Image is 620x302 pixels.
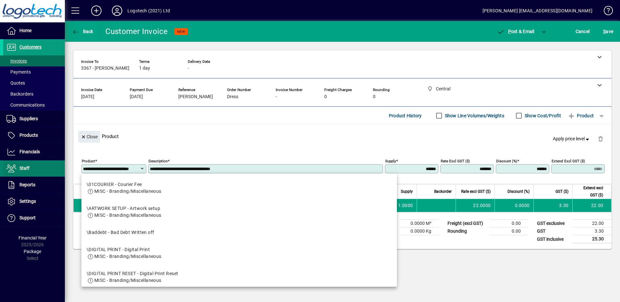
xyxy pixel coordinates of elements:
[81,66,129,71] span: 3367 - [PERSON_NAME]
[94,213,161,218] span: MISC - Branding/Miscellaneous
[603,26,613,37] span: ave
[555,188,568,195] span: GST ($)
[81,94,94,99] span: [DATE]
[573,227,612,235] td: 3.30
[534,227,573,235] td: GST
[87,270,178,277] div: \DIGITAL PRINT RESET - Digital Print Reset
[19,166,30,171] span: Staff
[81,241,397,265] mat-option: \DIGITAL PRINT - Digital Print
[81,176,397,200] mat-option: \01COURIER - Courier Fee
[105,26,168,37] div: Customer Invoice
[567,110,594,121] span: Product
[188,66,189,71] span: -
[599,1,612,22] a: Knowledge Base
[130,94,143,99] span: [DATE]
[178,94,213,99] span: [PERSON_NAME]
[87,205,161,212] div: \ARTWORK SETUP - Artwork setup
[87,246,161,253] div: \DIGITAL PRINT - Digital Print
[3,99,65,110] a: Communications
[533,199,572,212] td: 3.30
[94,278,161,283] span: MISC - Branding/Miscellaneous
[6,91,33,97] span: Backorders
[564,110,597,122] button: Product
[434,188,452,195] span: Backorder
[78,131,100,143] button: Close
[593,136,608,142] app-page-header-button: Delete
[385,159,396,163] mat-label: Supply
[494,26,538,37] button: Post & Email
[523,112,561,119] label: Show Cost/Profit
[324,94,327,99] span: 0
[73,124,612,148] div: Product
[483,6,592,16] div: [PERSON_NAME] [EMAIL_ADDRESS][DOMAIN_NAME]
[577,184,603,199] span: Extend excl GST ($)
[81,132,98,142] span: Close
[276,94,277,99] span: -
[3,127,65,144] a: Products
[3,55,65,66] a: Invoices
[3,111,65,127] a: Suppliers
[107,5,127,17] button: Profile
[461,188,491,195] span: Rate excl GST ($)
[573,220,612,227] td: 22.00
[389,110,422,121] span: Product History
[3,77,65,88] a: Quotes
[444,220,490,227] td: Freight (excl GST)
[553,135,590,142] span: Apply price level
[3,160,65,177] a: Staff
[441,159,470,163] mat-label: Rate excl GST ($)
[81,200,397,224] mat-option: \ARTWORK SETUP - Artwork setup
[507,188,530,195] span: Discount (%)
[87,181,161,188] div: \01COURIER - Courier Fee
[19,199,36,204] span: Settings
[3,88,65,99] a: Backorders
[3,144,65,160] a: Financials
[444,227,490,235] td: Rounding
[576,26,590,37] span: Cancel
[82,159,95,163] mat-label: Product
[573,235,612,243] td: 25.30
[81,265,397,289] mat-option: \DIGITAL PRINT RESET - Digital Print Reset
[127,6,170,16] div: Logotech (2021) Ltd
[19,149,40,154] span: Financials
[495,199,533,212] td: 0.0000
[177,29,185,34] span: NEW
[400,220,439,227] td: 0.0000 M³
[19,116,38,121] span: Suppliers
[552,159,585,163] mat-label: Extend excl GST ($)
[401,188,413,195] span: Supply
[24,249,41,254] span: Package
[6,102,45,108] span: Communications
[534,220,573,227] td: GST exclusive
[94,254,161,259] span: MISC - Branding/Miscellaneous
[603,29,606,34] span: S
[497,29,534,34] span: ost & Email
[3,177,65,193] a: Reports
[550,133,593,145] button: Apply price level
[81,224,397,241] mat-option: \Baddebt - Bad Debt Written off
[139,66,150,71] span: 1 day
[3,66,65,77] a: Payments
[386,110,424,122] button: Product History
[6,69,31,75] span: Payments
[593,131,608,146] button: Delete
[19,28,31,33] span: Home
[3,23,65,39] a: Home
[86,5,107,17] button: Add
[398,202,413,209] span: 1.0000
[87,229,154,236] div: \Baddebt - Bad Debt Written off
[444,112,504,119] label: Show Line Volumes/Weights
[3,193,65,210] a: Settings
[534,235,573,243] td: GST inclusive
[602,26,615,37] button: Save
[19,44,42,50] span: Customers
[149,159,168,163] mat-label: Description
[18,235,47,240] span: Financial Year
[490,227,529,235] td: 0.00
[65,26,101,37] app-page-header-button: Back
[77,134,102,139] app-page-header-button: Close
[19,182,35,187] span: Reports
[6,58,27,64] span: Invoices
[6,80,25,86] span: Quotes
[227,94,238,99] span: Dress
